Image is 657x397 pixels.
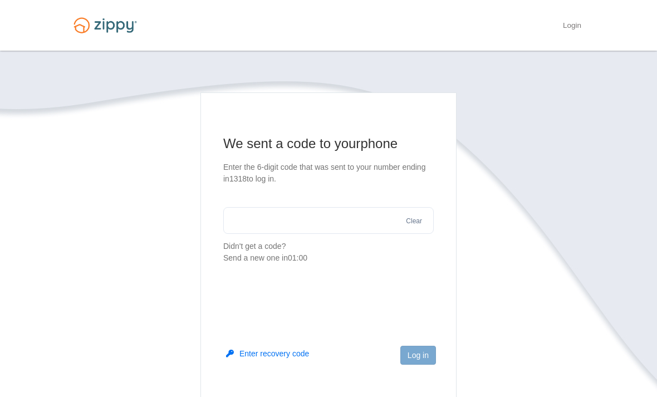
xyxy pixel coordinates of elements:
[223,241,434,264] p: Didn't get a code?
[223,161,434,185] p: Enter the 6-digit code that was sent to your number ending in 1318 to log in.
[403,216,425,227] button: Clear
[226,348,309,359] button: Enter recovery code
[563,21,581,32] a: Login
[223,135,434,153] h1: We sent a code to your phone
[67,12,144,38] img: Logo
[400,346,436,365] button: Log in
[223,252,434,264] div: Send a new one in 01:00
